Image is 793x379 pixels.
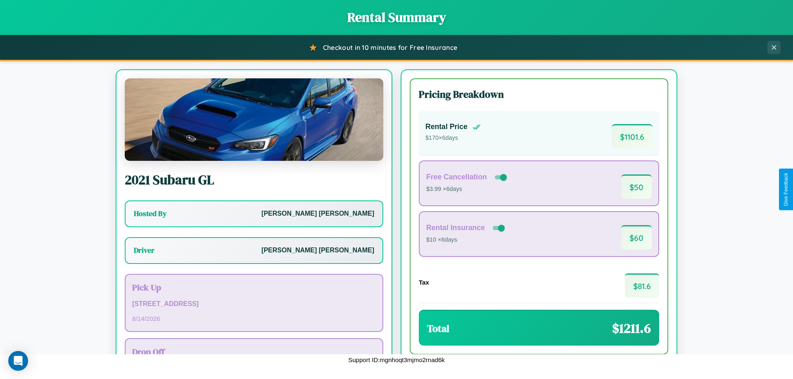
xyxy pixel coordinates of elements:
[612,124,653,148] span: $ 1101.6
[132,313,376,324] p: 8 / 14 / 2026
[419,279,429,286] h4: Tax
[125,171,383,189] h2: 2021 Subaru GL
[323,43,457,52] span: Checkout in 10 minutes for Free Insurance
[8,351,28,371] div: Open Intercom Messenger
[134,209,166,219] h3: Hosted By
[425,133,481,144] p: $ 170 × 6 days
[625,273,659,298] span: $ 81.6
[425,122,468,131] h4: Rental Price
[427,322,449,335] h3: Total
[132,281,376,293] h3: Pick Up
[134,245,154,255] h3: Driver
[8,8,785,26] h1: Rental Summary
[612,319,651,337] span: $ 1211.6
[621,174,652,199] span: $ 50
[132,346,376,358] h3: Drop Off
[261,245,374,257] p: [PERSON_NAME] [PERSON_NAME]
[426,184,508,195] p: $3.99 × 6 days
[426,224,485,232] h4: Rental Insurance
[261,208,374,220] p: [PERSON_NAME] [PERSON_NAME]
[783,173,789,206] div: Give Feedback
[348,354,444,365] p: Support ID: mgnhoqt3mjmo2rnad6k
[621,225,652,250] span: $ 60
[125,78,383,161] img: Subaru GL
[426,173,487,181] h4: Free Cancellation
[426,235,506,245] p: $10 × 6 days
[419,87,659,101] h3: Pricing Breakdown
[132,298,376,310] p: [STREET_ADDRESS]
